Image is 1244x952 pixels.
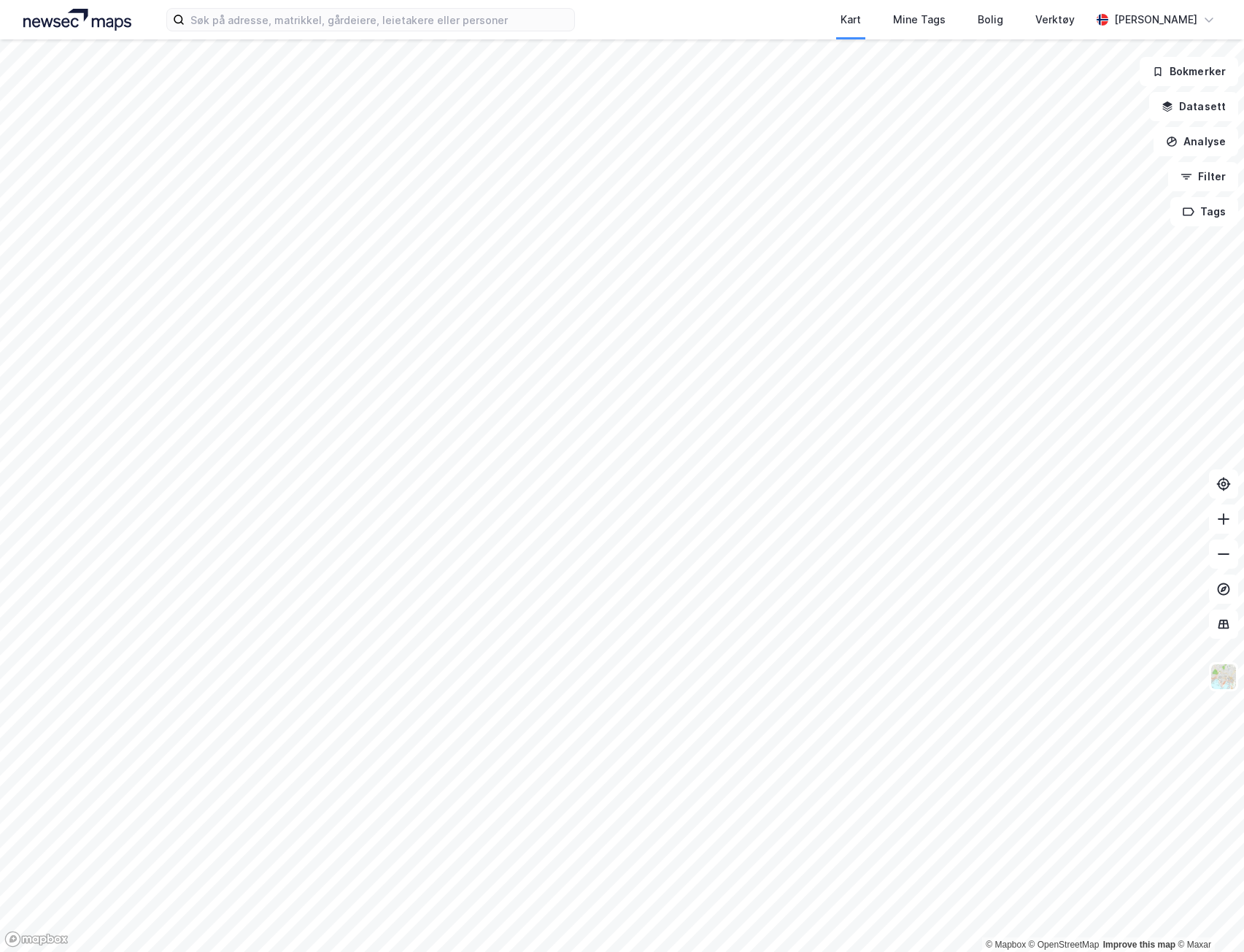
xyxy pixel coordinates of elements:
button: Bokmerker [1140,57,1238,86]
a: Improve this map [1103,940,1175,950]
button: Datasett [1149,92,1238,121]
a: OpenStreetMap [1029,940,1100,950]
a: Mapbox [986,940,1026,950]
div: Bolig [978,11,1003,28]
button: Tags [1170,197,1238,226]
button: Analyse [1154,127,1238,156]
div: Kart [841,11,861,28]
div: [PERSON_NAME] [1114,11,1197,28]
div: Verktøy [1035,11,1075,28]
img: Z [1210,663,1237,691]
a: Mapbox homepage [4,931,69,948]
div: Kontrollprogram for chat [1171,882,1244,952]
button: Filter [1168,162,1238,191]
iframe: Chat Widget [1171,882,1244,952]
input: Søk på adresse, matrikkel, gårdeiere, leietakere eller personer [185,9,574,31]
div: Mine Tags [893,11,946,28]
img: logo.a4113a55bc3d86da70a041830d287a7e.svg [23,9,131,31]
